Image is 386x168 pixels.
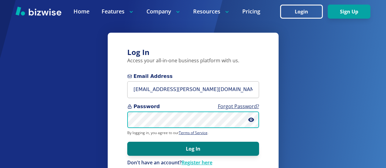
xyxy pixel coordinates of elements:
[280,5,323,19] button: Login
[242,8,260,15] a: Pricing
[127,130,259,135] p: By logging in, you agree to our .
[182,159,212,166] a: Register here
[193,8,230,15] p: Resources
[74,8,89,15] a: Home
[127,142,259,156] button: Log In
[179,130,207,135] a: Terms of Service
[16,6,61,16] img: Bizwise Logo
[102,8,134,15] p: Features
[127,73,259,80] span: Email Address
[328,9,370,15] a: Sign Up
[127,103,259,110] span: Password
[280,9,328,15] a: Login
[127,47,259,57] h3: Log In
[127,57,259,64] p: Access your all-in-one business platform with us.
[146,8,181,15] p: Company
[328,5,370,19] button: Sign Up
[127,159,259,166] div: Don't have an account?Register here
[127,81,259,98] input: you@example.com
[127,159,259,166] p: Don't have an account?
[218,103,259,110] a: Forgot Password?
